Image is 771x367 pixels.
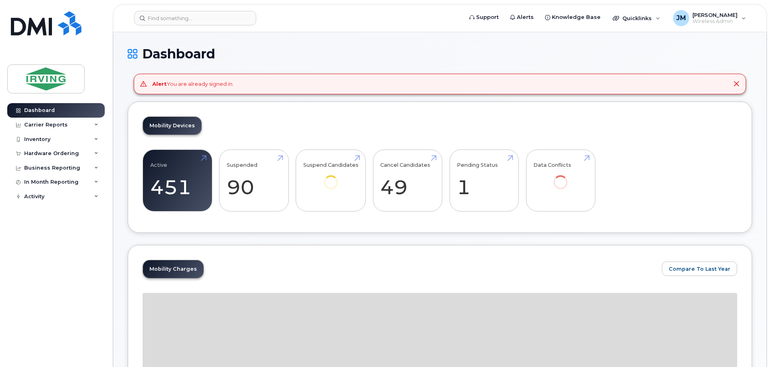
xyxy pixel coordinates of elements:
[150,154,205,207] a: Active 451
[152,81,167,87] strong: Alert
[227,154,281,207] a: Suspended 90
[303,154,359,200] a: Suspend Candidates
[533,154,588,200] a: Data Conflicts
[152,80,234,88] div: You are already signed in.
[143,260,203,278] a: Mobility Charges
[669,265,730,273] span: Compare To Last Year
[457,154,511,207] a: Pending Status 1
[143,117,201,135] a: Mobility Devices
[128,47,752,61] h1: Dashboard
[662,261,737,276] button: Compare To Last Year
[380,154,435,207] a: Cancel Candidates 49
